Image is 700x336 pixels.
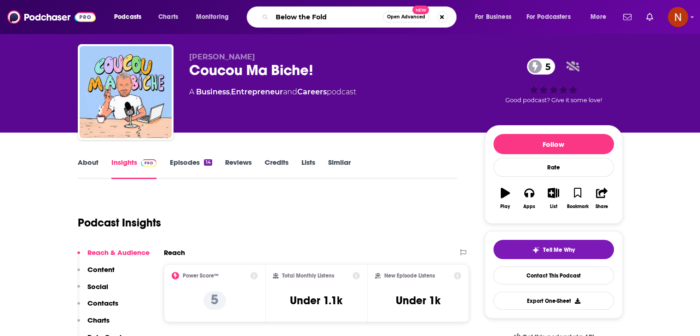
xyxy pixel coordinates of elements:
[668,7,688,27] img: User Profile
[78,216,161,230] h1: Podcast Insights
[141,159,157,167] img: Podchaser Pro
[493,240,614,259] button: tell me why sparkleTell Me Why
[493,266,614,284] a: Contact This Podcast
[485,52,623,110] div: 5Good podcast? Give it some love!
[77,316,110,333] button: Charts
[566,182,590,215] button: Bookmark
[541,182,565,215] button: List
[87,265,115,274] p: Content
[190,10,241,24] button: open menu
[169,158,212,179] a: Episodes14
[536,58,555,75] span: 5
[550,204,557,209] div: List
[203,291,226,310] p: 5
[164,248,185,257] h2: Reach
[527,58,555,75] a: 5
[78,158,98,179] a: About
[532,246,539,254] img: tell me why sparkle
[567,204,588,209] div: Bookmark
[80,46,172,138] img: Coucou Ma Biche!
[225,158,252,179] a: Reviews
[521,10,584,24] button: open menu
[619,9,635,25] a: Show notifications dropdown
[543,246,575,254] span: Tell Me Why
[255,6,465,28] div: Search podcasts, credits, & more...
[668,7,688,27] button: Show profile menu
[396,294,440,307] h3: Under 1k
[505,97,602,104] span: Good podcast? Give it some love!
[384,272,435,279] h2: New Episode Listens
[230,87,231,96] span: ,
[412,6,429,14] span: New
[183,272,219,279] h2: Power Score™
[584,10,618,24] button: open menu
[87,248,150,257] p: Reach & Audience
[87,299,118,307] p: Contacts
[87,316,110,324] p: Charts
[77,299,118,316] button: Contacts
[328,158,351,179] a: Similar
[87,282,108,291] p: Social
[158,11,178,23] span: Charts
[590,182,613,215] button: Share
[642,9,657,25] a: Show notifications dropdown
[189,87,356,98] div: A podcast
[111,158,157,179] a: InsightsPodchaser Pro
[77,265,115,282] button: Content
[500,204,510,209] div: Play
[290,294,342,307] h3: Under 1.1k
[108,10,153,24] button: open menu
[265,158,289,179] a: Credits
[272,10,383,24] input: Search podcasts, credits, & more...
[7,8,96,26] img: Podchaser - Follow, Share and Rate Podcasts
[152,10,184,24] a: Charts
[301,158,315,179] a: Lists
[493,134,614,154] button: Follow
[523,204,535,209] div: Apps
[189,52,255,61] span: [PERSON_NAME]
[283,87,297,96] span: and
[297,87,327,96] a: Careers
[231,87,283,96] a: Entrepreneur
[493,158,614,177] div: Rate
[383,12,429,23] button: Open AdvancedNew
[493,292,614,310] button: Export One-Sheet
[668,7,688,27] span: Logged in as AdelNBM
[475,11,511,23] span: For Business
[77,248,150,265] button: Reach & Audience
[469,10,523,24] button: open menu
[114,11,141,23] span: Podcasts
[526,11,571,23] span: For Podcasters
[596,204,608,209] div: Share
[590,11,606,23] span: More
[204,159,212,166] div: 14
[493,182,517,215] button: Play
[77,282,108,299] button: Social
[387,15,425,19] span: Open Advanced
[282,272,334,279] h2: Total Monthly Listens
[196,11,229,23] span: Monitoring
[517,182,541,215] button: Apps
[196,87,230,96] a: Business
